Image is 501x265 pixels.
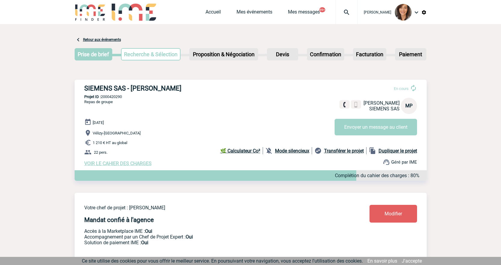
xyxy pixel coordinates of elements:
b: Oui [186,234,193,240]
a: Retour aux événements [83,38,121,42]
span: Repas de groupe [84,100,113,104]
p: Accès à la Marketplace IME : [84,228,334,234]
span: MP [405,103,413,109]
span: [PERSON_NAME] [363,100,400,106]
b: Oui [145,228,152,234]
p: Prise de brief [75,49,112,60]
span: Ce site utilise des cookies pour vous offrir le meilleur service. En poursuivant votre navigation... [82,258,363,264]
p: Recherche & Sélection [122,49,180,60]
b: Transférer le projet [324,148,364,154]
span: 1 210 € HT au global [93,140,127,145]
b: Mode silencieux [275,148,309,154]
a: VOIR LE CAHIER DES CHARGES [84,161,152,166]
p: Votre chef de projet : [PERSON_NAME] [84,205,334,211]
span: Modifier [385,211,402,217]
a: Accueil [206,9,221,17]
p: Paiement [396,49,426,60]
img: portable.png [353,102,359,107]
span: 22 pers. [94,150,107,155]
a: Mes messages [288,9,320,17]
button: Envoyer un message au client [335,119,417,135]
span: [DATE] [93,120,104,125]
span: [PERSON_NAME] [364,10,391,14]
p: Proposition & Négociation [190,49,258,60]
p: Conformité aux process achat client, Prise en charge de la facturation, Mutualisation de plusieur... [84,240,334,245]
a: En savoir plus [367,258,397,264]
button: 99+ [319,7,325,12]
img: support.png [383,159,390,166]
p: Prestation payante [84,234,334,240]
a: J'accepte [402,258,422,264]
p: Facturation [354,49,386,60]
a: Mes événements [237,9,272,17]
img: IME-Finder [75,4,106,21]
span: Géré par IME [391,159,417,165]
h4: Mandat confié à l'agence [84,216,154,223]
p: Confirmation [308,49,344,60]
b: 🌿 Calculateur Co² [220,148,260,154]
a: 🌿 Calculateur Co² [220,147,263,154]
img: file_copy-black-24dp.png [369,147,376,154]
img: 103585-1.jpg [395,4,412,21]
p: Devis [268,49,298,60]
b: Oui [141,240,148,245]
span: SIEMENS SAS [369,106,400,112]
h3: SIEMENS SAS - [PERSON_NAME] [84,85,265,92]
b: Projet ID : [84,94,101,99]
img: fixe.png [342,102,347,107]
p: 2000420290 [75,94,427,99]
b: Dupliquer le projet [379,148,417,154]
span: En cours [394,86,409,91]
span: Vélizy-[GEOGRAPHIC_DATA] [93,131,141,135]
